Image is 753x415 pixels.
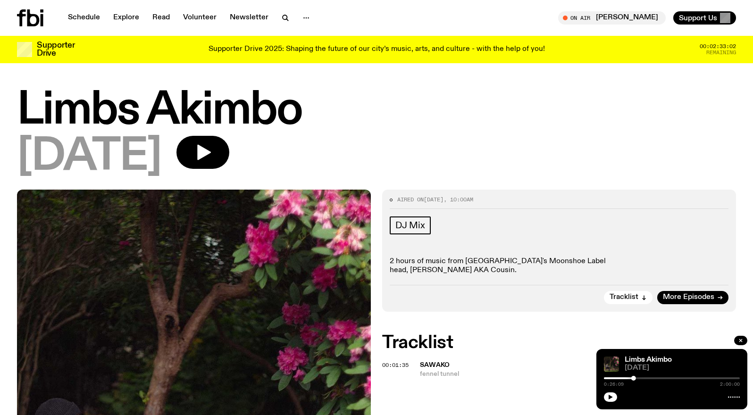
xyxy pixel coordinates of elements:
span: [DATE] [17,136,161,178]
span: Tracklist [610,294,638,301]
a: Limbs Akimbo [625,356,672,364]
p: 2 hours of music from [GEOGRAPHIC_DATA]'s Moonshoe Label head, [PERSON_NAME] AKA Cousin. [390,257,728,275]
span: sawako [420,362,450,368]
span: More Episodes [663,294,714,301]
span: , 10:00am [443,196,473,203]
a: Schedule [62,11,106,25]
img: Jackson sits at an outdoor table, legs crossed and gazing at a black and brown dog also sitting a... [604,357,619,372]
button: 00:01:35 [382,363,409,368]
a: Explore [108,11,145,25]
h3: Supporter Drive [37,41,75,58]
span: 2:00:00 [720,382,740,387]
span: [DATE] [625,365,740,372]
a: Read [147,11,176,25]
p: Supporter Drive 2025: Shaping the future of our city’s music, arts, and culture - with the help o... [209,45,545,54]
span: Aired on [397,196,424,203]
button: Tracklist [604,291,653,304]
span: Support Us [679,14,717,22]
span: 00:01:35 [382,361,409,369]
a: More Episodes [657,291,728,304]
span: 0:26:09 [604,382,624,387]
h1: Limbs Akimbo [17,90,736,132]
a: DJ Mix [390,216,431,234]
button: On Air[PERSON_NAME] [558,11,666,25]
a: Volunteer [177,11,222,25]
span: Remaining [706,50,736,55]
span: 00:02:33:02 [700,44,736,49]
span: fennel tunnel [420,370,736,379]
h2: Tracklist [382,334,736,351]
a: Newsletter [224,11,274,25]
span: [DATE] [424,196,443,203]
span: DJ Mix [395,220,425,231]
button: Support Us [673,11,736,25]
